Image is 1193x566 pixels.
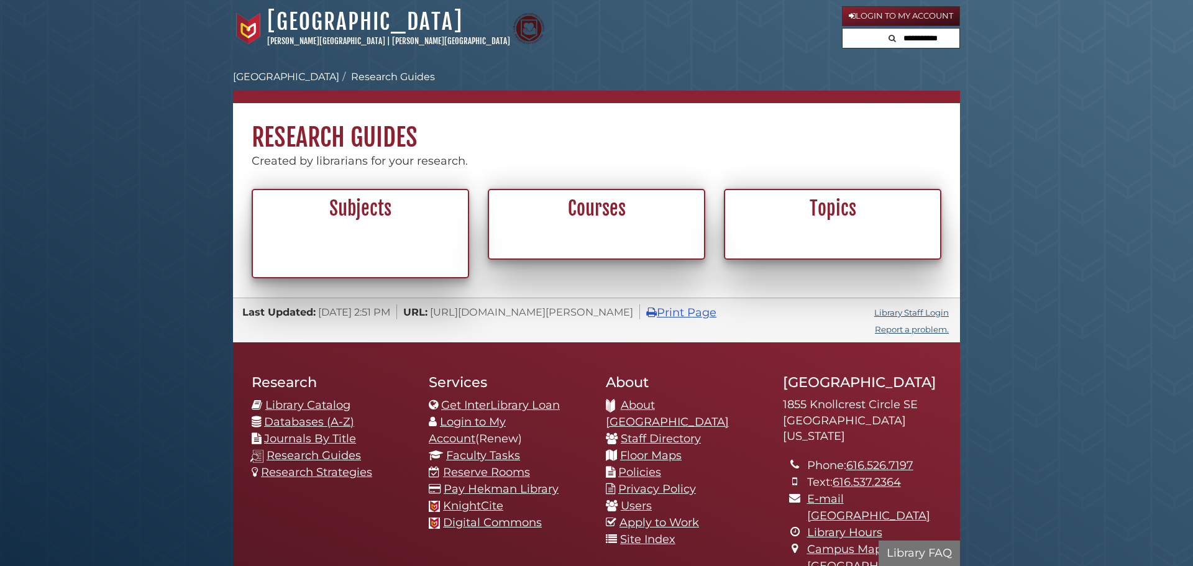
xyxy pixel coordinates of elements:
li: Phone: [807,457,941,474]
a: Library Hours [807,526,882,539]
button: Library FAQ [879,541,960,566]
a: Users [621,499,652,513]
a: Apply to Work [619,516,699,529]
h2: Topics [732,197,933,221]
a: Faculty Tasks [446,449,520,462]
a: Login to My Account [429,415,506,445]
a: 616.526.7197 [846,459,913,472]
span: [DATE] 2:51 PM [318,306,390,318]
a: Digital Commons [443,516,542,529]
a: [GEOGRAPHIC_DATA] [233,71,339,83]
a: Floor Maps [620,449,682,462]
a: Journals By Title [264,432,356,445]
li: Text: [807,474,941,491]
img: Calvin University [233,13,264,44]
h2: Courses [496,197,697,221]
h1: Research Guides [233,103,960,153]
button: Search [885,29,900,45]
a: Site Index [620,532,675,546]
a: Login to My Account [842,6,960,26]
span: [URL][DOMAIN_NAME][PERSON_NAME] [430,306,633,318]
a: Policies [618,465,661,479]
a: Get InterLibrary Loan [441,398,560,412]
a: [PERSON_NAME][GEOGRAPHIC_DATA] [392,36,510,46]
a: Reserve Rooms [443,465,530,479]
img: research-guides-icon-white_37x37.png [250,450,263,463]
span: URL: [403,306,427,318]
img: Calvin favicon logo [429,501,440,512]
a: KnightCite [443,499,503,513]
h2: Subjects [260,197,461,221]
a: Research Guides [351,71,435,83]
img: Calvin Theological Seminary [513,13,544,44]
a: Library Staff Login [874,308,949,317]
a: 616.537.2364 [833,475,901,489]
address: 1855 Knollcrest Circle SE [GEOGRAPHIC_DATA][US_STATE] [783,397,941,445]
h2: About [606,373,764,391]
h2: Research [252,373,410,391]
i: Search [889,34,896,42]
i: Print Page [646,307,657,318]
a: [GEOGRAPHIC_DATA] [267,8,463,35]
a: Databases (A-Z) [264,415,354,429]
img: Calvin favicon logo [429,518,440,529]
a: Research Guides [267,449,361,462]
a: Pay Hekman Library [444,482,559,496]
a: Privacy Policy [618,482,696,496]
a: About [GEOGRAPHIC_DATA] [606,398,729,429]
a: Staff Directory [621,432,701,445]
span: | [387,36,390,46]
a: E-mail [GEOGRAPHIC_DATA] [807,492,930,523]
a: Report a problem. [875,324,949,334]
a: Library Catalog [265,398,350,412]
a: [PERSON_NAME][GEOGRAPHIC_DATA] [267,36,385,46]
nav: breadcrumb [233,70,960,103]
h2: Services [429,373,587,391]
h2: [GEOGRAPHIC_DATA] [783,373,941,391]
a: Print Page [646,306,716,319]
a: Research Strategies [261,465,372,479]
li: (Renew) [429,414,587,447]
span: Created by librarians for your research. [252,154,468,168]
span: Last Updated: [242,306,316,318]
